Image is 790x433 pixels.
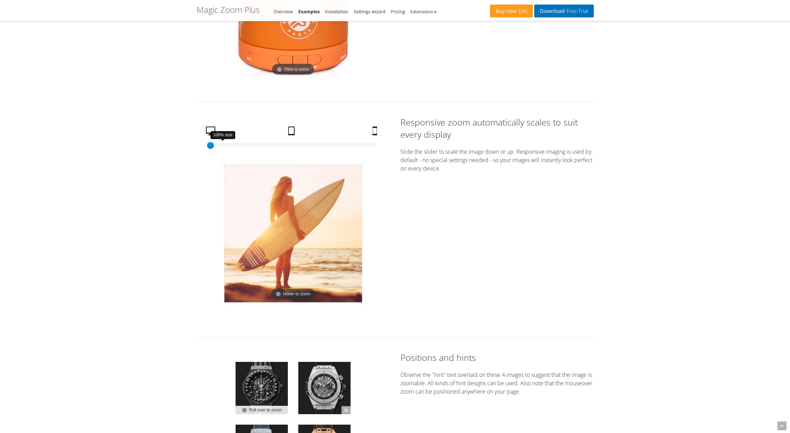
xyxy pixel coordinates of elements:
[274,8,293,15] a: Overview
[210,131,235,139] div: 100% size
[400,351,594,364] h2: Positions and hints
[410,8,436,15] a: Extensions
[325,8,348,15] a: Installation
[490,5,533,17] a: Buy now£49
[236,362,288,414] a: Roll over to zoom
[354,8,386,15] a: Settings wizard
[285,127,299,139] a: Tablet
[400,116,594,140] h2: Responsive zoom automatically scales to suit every display
[400,147,594,173] p: Slide the slider to scale the image down or up. Responsive imaging is used by default - no specia...
[203,127,220,139] a: Desktop
[298,8,320,15] a: Examples
[298,362,351,414] a: Zoom
[534,5,593,17] a: DownloadFree Trial
[517,8,528,14] span: £49
[224,165,362,302] a: Hover to zoom
[391,8,405,15] a: Pricing
[565,8,588,14] span: Free Trial
[197,5,260,14] h1: Magic Zoom Plus
[400,371,594,396] p: Observe the "hint" text overlaid on these 4 images to suggest that the image is zoomable. All kin...
[370,127,382,139] a: Mobile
